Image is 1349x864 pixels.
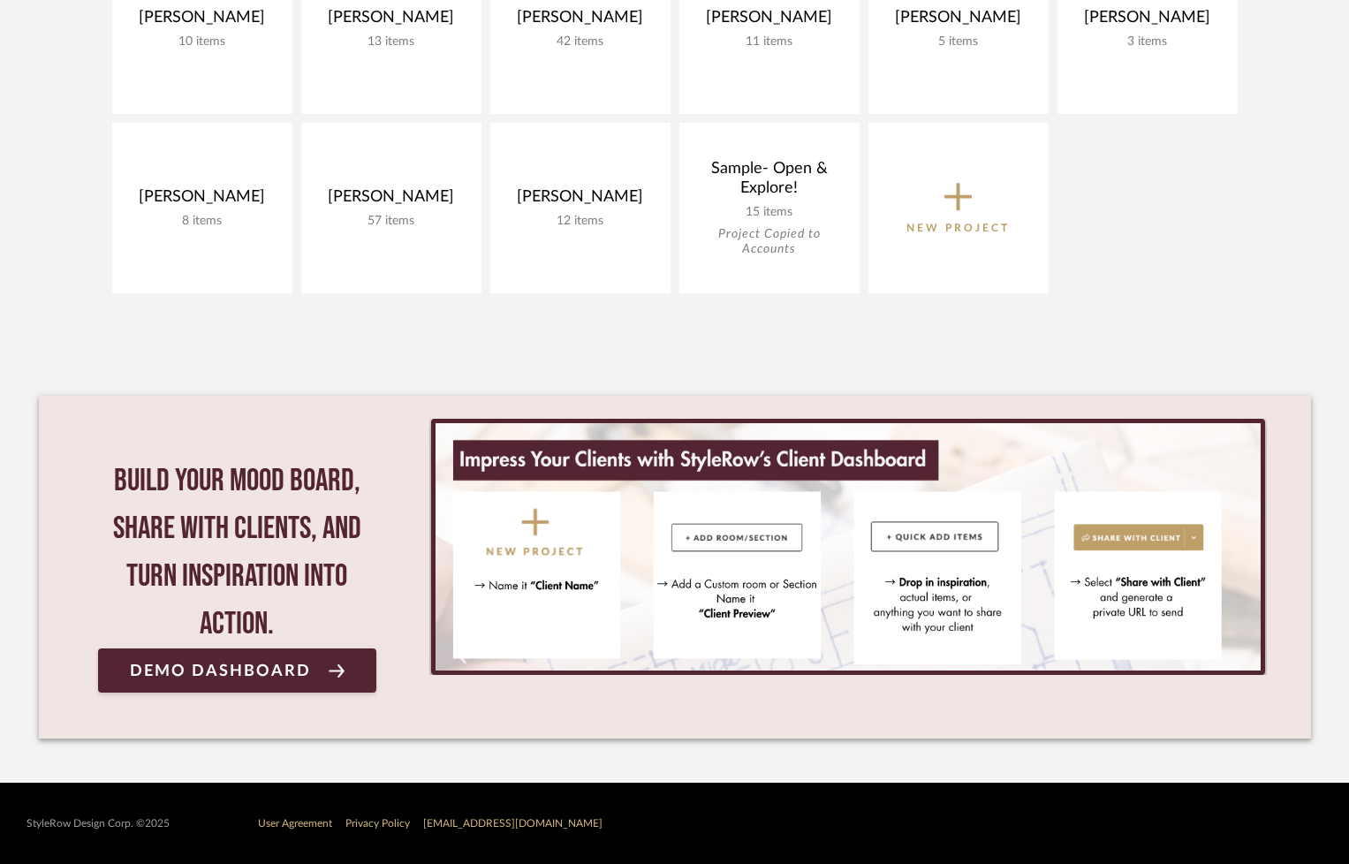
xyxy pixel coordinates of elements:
div: [PERSON_NAME] [315,8,467,34]
a: Demo Dashboard [98,648,377,693]
a: [EMAIL_ADDRESS][DOMAIN_NAME] [423,818,603,829]
a: User Agreement [258,818,332,829]
div: [PERSON_NAME] [1072,8,1224,34]
div: Build your mood board, share with clients, and turn inspiration into action. [98,458,377,648]
div: 5 items [883,34,1034,49]
img: StyleRow_Client_Dashboard_Banner__1_.png [436,423,1260,671]
div: [PERSON_NAME] [883,8,1034,34]
div: [PERSON_NAME] [126,8,278,34]
div: [PERSON_NAME] [126,187,278,214]
button: New Project [868,123,1049,293]
div: 8 items [126,214,278,229]
div: 12 items [504,214,656,229]
div: 10 items [126,34,278,49]
div: 11 items [693,34,845,49]
div: 42 items [504,34,656,49]
div: [PERSON_NAME] [504,187,656,214]
div: 57 items [315,214,467,229]
span: Demo Dashboard [130,663,311,679]
div: Sample- Open & Explore! [693,159,845,205]
a: Privacy Policy [345,818,410,829]
div: 13 items [315,34,467,49]
div: [PERSON_NAME] [693,8,845,34]
div: [PERSON_NAME] [504,8,656,34]
p: New Project [906,219,1010,237]
div: Project Copied to Accounts [693,227,845,257]
div: [PERSON_NAME] [315,187,467,214]
div: StyleRow Design Corp. ©2025 [27,817,170,830]
div: 3 items [1072,34,1224,49]
div: 15 items [693,205,845,220]
div: 0 [429,419,1266,675]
